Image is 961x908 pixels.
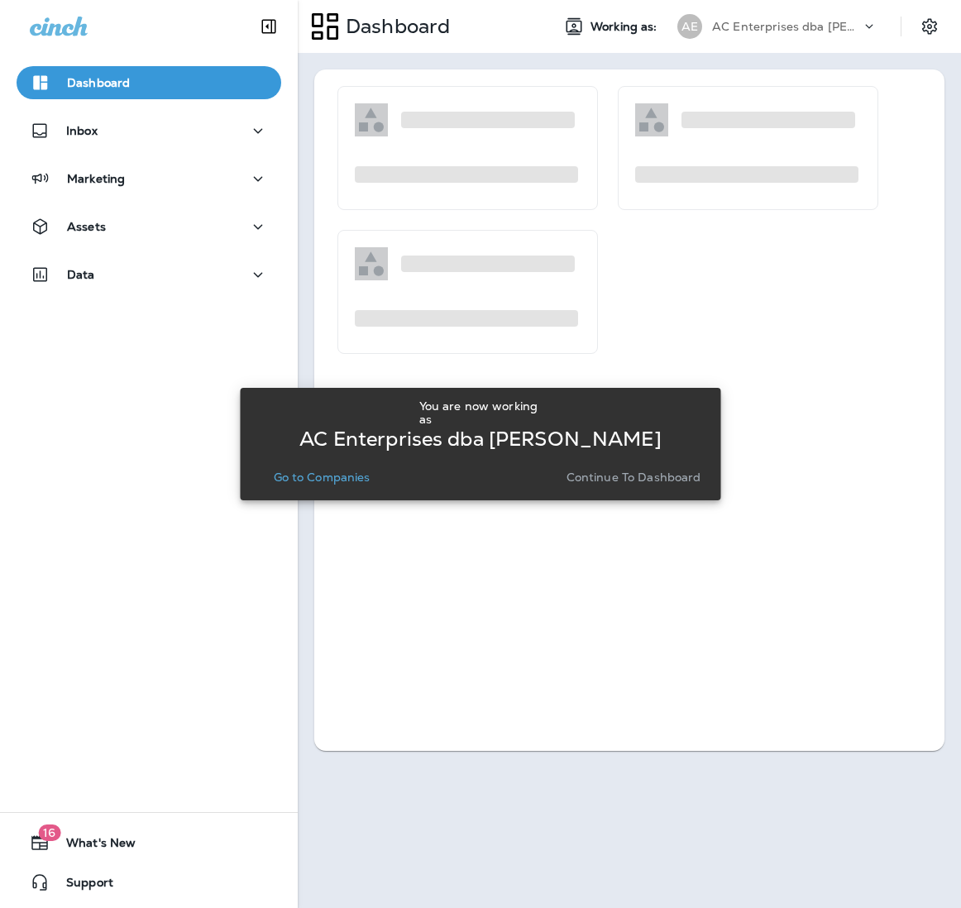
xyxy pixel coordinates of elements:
[17,826,281,859] button: 16What's New
[17,66,281,99] button: Dashboard
[712,20,861,33] p: AC Enterprises dba [PERSON_NAME]
[267,466,377,489] button: Go to Companies
[299,432,661,446] p: AC Enterprises dba [PERSON_NAME]
[66,124,98,137] p: Inbox
[567,471,701,484] p: Continue to Dashboard
[419,399,543,426] p: You are now working as
[17,162,281,195] button: Marketing
[560,466,708,489] button: Continue to Dashboard
[274,471,371,484] p: Go to Companies
[67,76,130,89] p: Dashboard
[50,836,136,856] span: What's New
[67,268,95,281] p: Data
[17,866,281,899] button: Support
[17,210,281,243] button: Assets
[17,114,281,147] button: Inbox
[67,172,125,185] p: Marketing
[50,876,113,896] span: Support
[915,12,944,41] button: Settings
[67,220,106,233] p: Assets
[17,258,281,291] button: Data
[38,824,60,841] span: 16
